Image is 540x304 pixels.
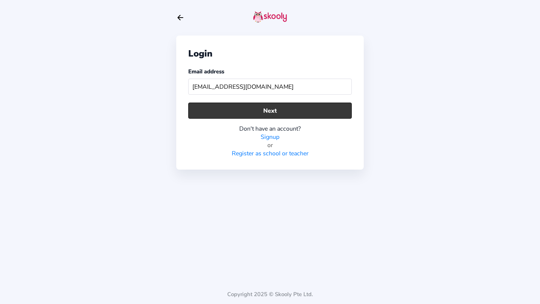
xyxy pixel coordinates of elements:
button: arrow back outline [176,13,184,22]
a: Register as school or teacher [232,149,309,158]
div: or [188,141,352,149]
div: Login [188,48,352,60]
input: Your email address [188,79,352,95]
a: Signup [261,133,279,141]
button: Next [188,103,352,119]
label: Email address [188,68,224,75]
img: skooly-logo.png [253,11,287,23]
div: Don't have an account? [188,125,352,133]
